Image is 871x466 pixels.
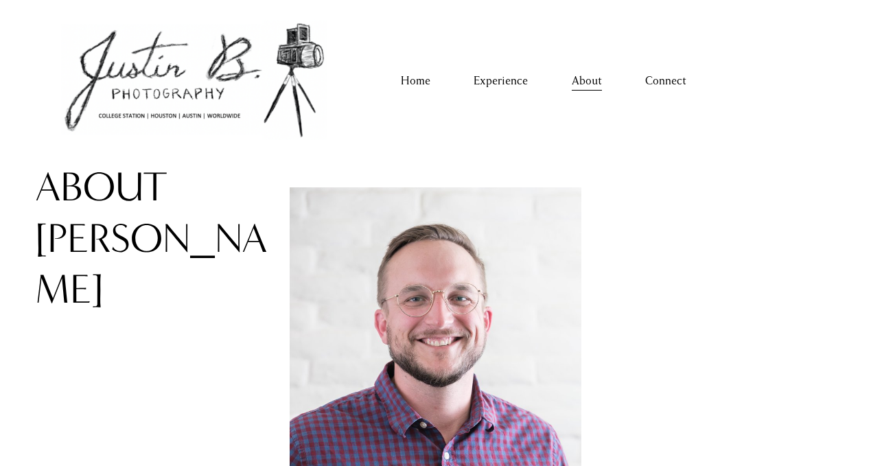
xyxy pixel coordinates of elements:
[572,70,602,92] a: About
[645,70,686,92] a: Connect
[35,162,297,315] h2: About [PERSON_NAME]
[474,70,528,92] a: Experience
[401,70,430,92] a: Home
[35,9,353,154] img: Houston Wedding Photographer | Justin B. Photography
